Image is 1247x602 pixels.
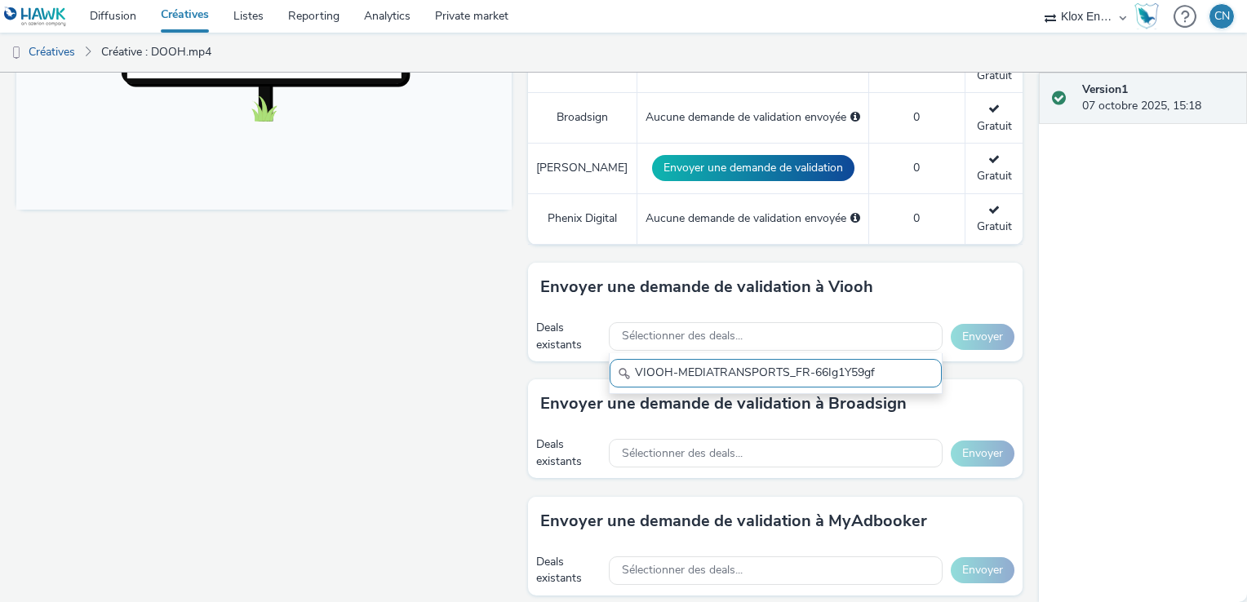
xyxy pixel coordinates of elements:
[528,193,637,244] td: Phenix Digital
[610,359,942,387] input: Search......
[1134,3,1159,29] img: Hawk Academy
[646,109,860,126] div: Aucune demande de validation envoyée
[1082,82,1234,115] div: 07 octobre 2025, 15:18
[8,45,24,61] img: dooh
[536,320,601,353] div: Deals existants
[951,440,1014,467] button: Envoyer
[622,330,743,343] span: Sélectionner des deals...
[536,436,601,470] div: Deals existants
[977,101,1012,133] span: Gratuit
[977,152,1012,184] span: Gratuit
[540,392,907,416] h3: Envoyer une demande de validation à Broadsign
[652,155,854,181] button: Envoyer une demande de validation
[536,554,601,587] div: Deals existants
[540,509,927,533] h3: Envoyer une demande de validation à MyAdbooker
[93,33,220,72] a: Créative : DOOH.mp4
[1214,4,1230,29] div: CN
[977,202,1012,234] span: Gratuit
[913,109,920,125] span: 0
[622,564,743,578] span: Sélectionner des deals...
[951,557,1014,583] button: Envoyer
[913,210,920,226] span: 0
[1134,3,1165,29] a: Hawk Academy
[850,210,860,227] div: Sélectionnez un deal ci-dessous et cliquez sur Envoyer pour envoyer une demande de validation à P...
[951,324,1014,350] button: Envoyer
[528,143,637,193] td: [PERSON_NAME]
[528,93,637,144] td: Broadsign
[977,51,1012,82] span: Gratuit
[622,447,743,461] span: Sélectionner des deals...
[540,275,873,299] h3: Envoyer une demande de validation à Viooh
[1082,82,1128,97] strong: Version 1
[913,160,920,175] span: 0
[850,109,860,126] div: Sélectionnez un deal ci-dessous et cliquez sur Envoyer pour envoyer une demande de validation à B...
[4,7,67,27] img: undefined Logo
[646,210,860,227] div: Aucune demande de validation envoyée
